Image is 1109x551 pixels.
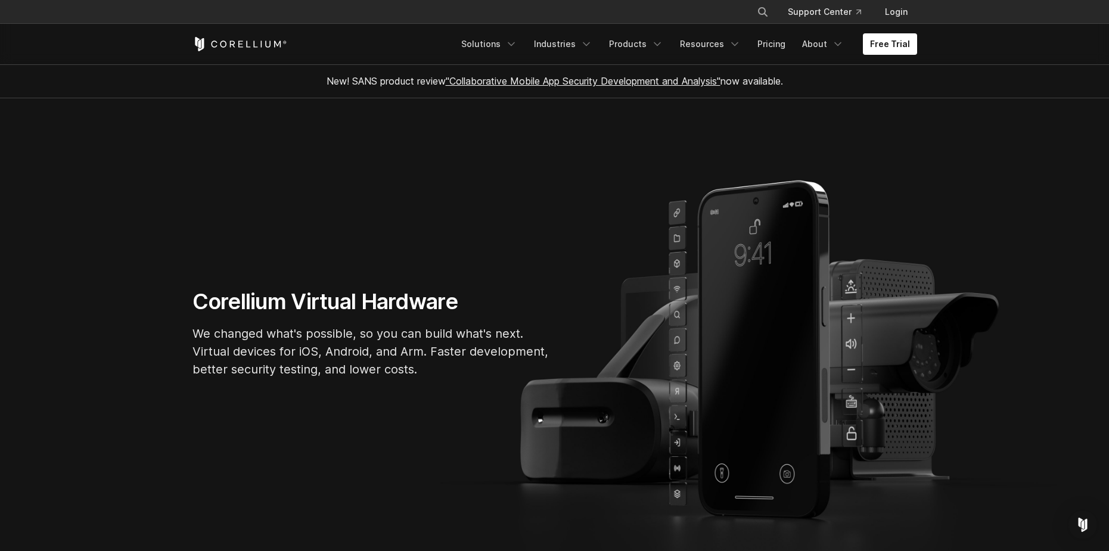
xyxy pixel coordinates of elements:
a: About [795,33,851,55]
a: Resources [673,33,748,55]
div: Navigation Menu [454,33,917,55]
a: Corellium Home [192,37,287,51]
a: Products [602,33,670,55]
a: Free Trial [863,33,917,55]
p: We changed what's possible, so you can build what's next. Virtual devices for iOS, Android, and A... [192,325,550,378]
a: Support Center [778,1,871,23]
div: Open Intercom Messenger [1068,510,1097,539]
a: "Collaborative Mobile App Security Development and Analysis" [446,75,720,87]
a: Login [875,1,917,23]
div: Navigation Menu [743,1,917,23]
span: New! SANS product review now available. [327,75,783,87]
a: Pricing [750,33,793,55]
button: Search [752,1,773,23]
a: Solutions [454,33,524,55]
a: Industries [527,33,599,55]
h1: Corellium Virtual Hardware [192,288,550,315]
